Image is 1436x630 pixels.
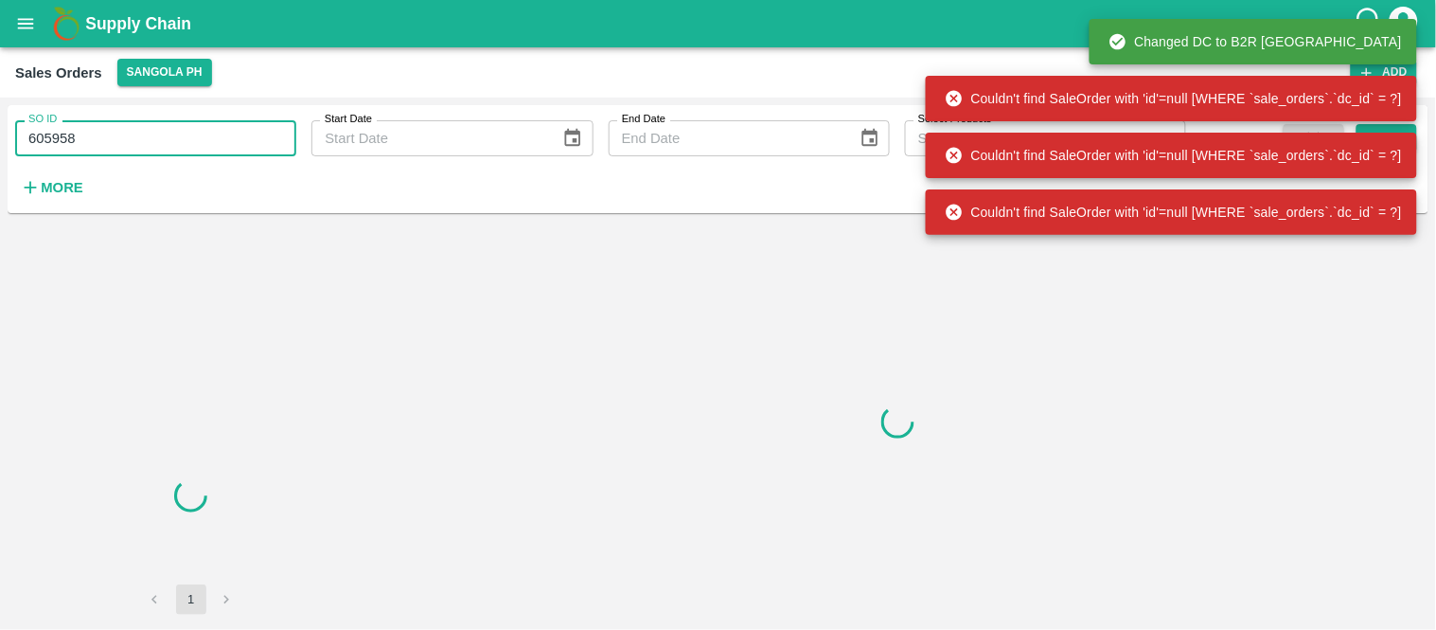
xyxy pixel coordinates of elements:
input: Start Date [311,120,547,156]
button: Choose date [852,120,888,156]
a: Supply Chain [85,10,1354,37]
input: End Date [609,120,844,156]
button: More [15,171,88,204]
button: page 1 [176,585,206,615]
label: Start Date [325,112,372,127]
nav: pagination navigation [137,585,245,615]
label: Select Products [918,112,992,127]
img: logo [47,5,85,43]
input: Enter SO ID [15,120,296,156]
button: open drawer [4,2,47,45]
div: Sales Orders [15,61,102,85]
b: Supply Chain [85,14,191,33]
input: Select Products [911,126,1149,151]
div: customer-support [1354,7,1387,41]
button: Choose date [555,120,591,156]
div: Couldn't find SaleOrder with 'id'=null [WHERE `sale_orders`.`dc_id` = ?] [945,81,1402,116]
div: Couldn't find SaleOrder with 'id'=null [WHERE `sale_orders`.`dc_id` = ?] [945,195,1402,229]
button: Select DC [117,59,212,86]
label: SO ID [28,112,57,127]
label: End Date [622,112,665,127]
div: Couldn't find SaleOrder with 'id'=null [WHERE `sale_orders`.`dc_id` = ?] [945,138,1402,172]
div: Changed DC to B2R [GEOGRAPHIC_DATA] [1108,25,1403,59]
div: account of current user [1387,4,1421,44]
strong: More [41,180,83,195]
